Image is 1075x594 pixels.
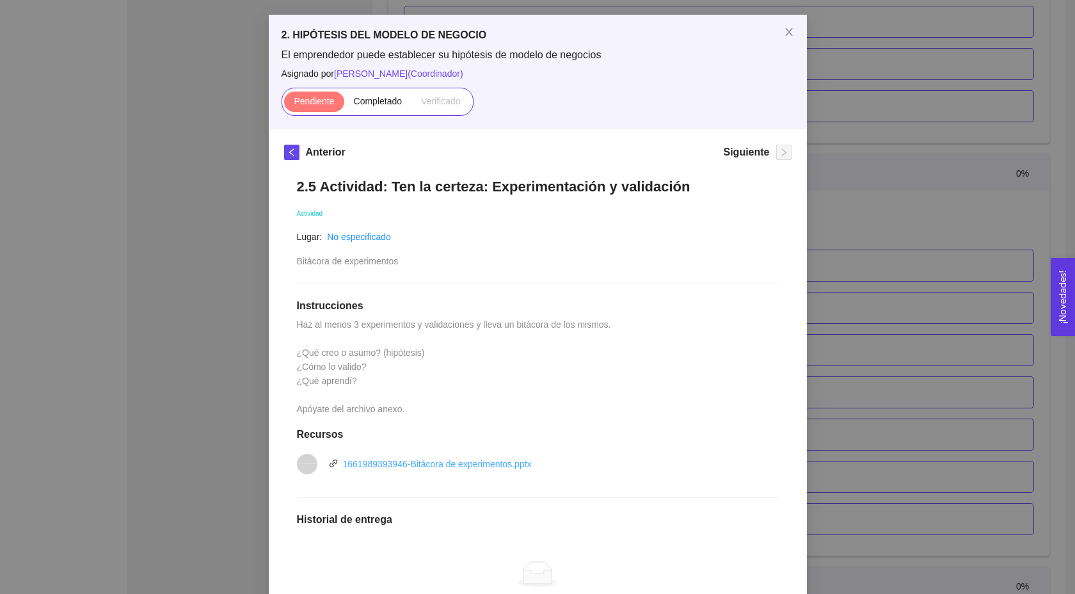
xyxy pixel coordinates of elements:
[282,28,794,43] h5: 2. HIPÓTESIS DEL MODELO DE NEGOCIO
[329,459,338,468] span: link
[327,232,391,242] a: No especificado
[354,96,402,106] span: Completado
[282,67,794,81] span: Asignado por
[298,463,315,464] span: vnd.openxmlformats-officedocument.presentationml.presentation
[297,428,779,441] h1: Recursos
[297,513,779,526] h1: Historial de entrega
[297,178,779,195] h1: 2.5 Actividad: Ten la certeza: Experimentación y validación
[723,145,769,160] h5: Siguiente
[282,48,794,62] span: El emprendedor puede establecer su hipótesis de modelo de negocios
[297,256,399,266] span: Bitácora de experimentos
[285,148,299,157] span: left
[306,145,346,160] h5: Anterior
[771,15,807,51] button: Close
[334,68,463,79] span: [PERSON_NAME] ( Coordinador )
[784,27,794,37] span: close
[297,230,322,244] article: Lugar:
[343,459,532,469] a: 1661989393946-Bitácora de experimentos.pptx
[1051,258,1075,336] button: Open Feedback Widget
[294,96,334,106] span: Pendiente
[421,96,460,106] span: Verificado
[297,300,779,312] h1: Instrucciones
[297,319,614,414] span: Haz al menos 3 experimentos y validaciones y lleva un bitácora de los mismos. ¿Qué creo o asumo? ...
[284,145,299,160] button: left
[776,145,792,160] button: right
[297,210,323,217] span: Actividad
